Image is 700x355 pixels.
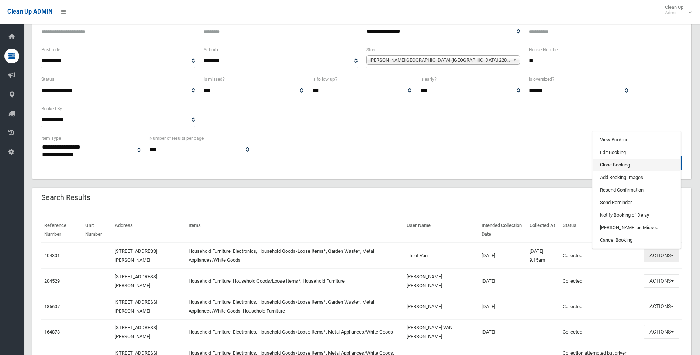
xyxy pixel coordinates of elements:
[644,300,679,313] button: Actions
[665,10,683,15] small: Admin
[44,253,60,258] a: 404301
[644,274,679,288] button: Actions
[661,4,691,15] span: Clean Up
[404,319,478,345] td: [PERSON_NAME] VAN [PERSON_NAME]
[32,190,99,205] header: Search Results
[560,243,641,269] td: Collected
[44,304,60,309] a: 185607
[404,294,478,319] td: [PERSON_NAME]
[479,243,527,269] td: [DATE]
[404,268,478,294] td: [PERSON_NAME] [PERSON_NAME]
[527,217,560,243] th: Collected At
[366,46,378,54] label: Street
[593,146,680,159] a: Edit Booking
[560,319,641,345] td: Collected
[560,294,641,319] td: Collected
[593,234,680,247] a: Cancel Booking
[44,329,60,335] a: 164878
[593,221,680,234] a: [PERSON_NAME] as Missed
[593,209,680,221] a: Notify Booking of Delay
[186,268,404,294] td: Household Furniture, Household Goods/Loose Items*, Household Furniture
[479,319,527,345] td: [DATE]
[404,243,478,269] td: Thi ut Van
[312,75,337,83] label: Is follow up?
[186,319,404,345] td: Household Furniture, Electronics, Household Goods/Loose Items*, Metal Appliances/White Goods
[115,248,157,263] a: [STREET_ADDRESS][PERSON_NAME]
[593,171,680,184] a: Add Booking Images
[186,294,404,319] td: Household Furniture, Electronics, Household Goods/Loose Items*, Garden Waste*, Metal Appliances/W...
[479,268,527,294] td: [DATE]
[41,134,61,142] label: Item Type
[204,46,218,54] label: Suburb
[41,105,62,113] label: Booked By
[529,46,559,54] label: House Number
[186,243,404,269] td: Household Furniture, Electronics, Household Goods/Loose Items*, Garden Waste*, Metal Appliances/W...
[186,217,404,243] th: Items
[41,46,60,54] label: Postcode
[527,243,560,269] td: [DATE] 9:15am
[115,325,157,339] a: [STREET_ADDRESS][PERSON_NAME]
[479,294,527,319] td: [DATE]
[560,268,641,294] td: Collected
[204,75,225,83] label: Is missed?
[593,196,680,209] a: Send Reminder
[529,75,554,83] label: Is oversized?
[644,249,679,262] button: Actions
[404,217,478,243] th: User Name
[370,56,510,65] span: [PERSON_NAME][GEOGRAPHIC_DATA] ([GEOGRAPHIC_DATA] 2200)
[644,325,679,339] button: Actions
[115,299,157,314] a: [STREET_ADDRESS][PERSON_NAME]
[593,159,680,171] a: Clone Booking
[41,217,82,243] th: Reference Number
[115,274,157,288] a: [STREET_ADDRESS][PERSON_NAME]
[593,134,680,146] a: View Booking
[7,8,52,15] span: Clean Up ADMIN
[44,278,60,284] a: 204529
[593,184,680,196] a: Resend Confirmation
[479,217,527,243] th: Intended Collection Date
[420,75,437,83] label: Is early?
[149,134,204,142] label: Number of results per page
[41,75,54,83] label: Status
[82,217,112,243] th: Unit Number
[112,217,185,243] th: Address
[560,217,641,243] th: Status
